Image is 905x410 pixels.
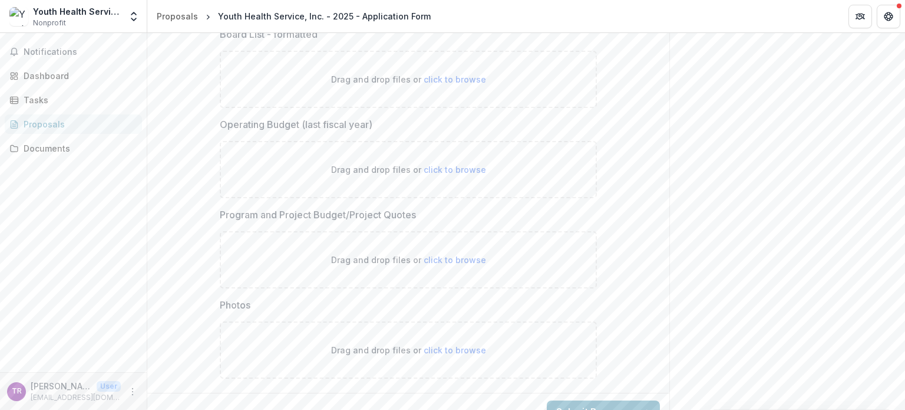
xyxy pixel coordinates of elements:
button: Partners [848,5,872,28]
button: More [125,385,140,399]
button: Open entity switcher [125,5,142,28]
a: Proposals [152,8,203,25]
p: Drag and drop files or [331,73,486,86]
span: click to browse [424,165,486,175]
div: Youth Health Service, Inc. - 2025 - Application Form [218,10,431,22]
span: click to browse [424,345,486,355]
p: Drag and drop files or [331,163,486,176]
p: User [97,381,121,392]
span: Notifications [24,47,137,57]
nav: breadcrumb [152,8,435,25]
p: [PERSON_NAME] [31,380,92,392]
a: Tasks [5,90,142,110]
div: Proposals [24,118,133,130]
p: Photos [220,298,250,312]
button: Get Help [877,5,900,28]
p: Operating Budget (last fiscal year) [220,117,372,132]
p: Drag and drop files or [331,344,486,356]
p: Board List - formatted [220,27,318,41]
a: Documents [5,139,142,158]
div: Tammie Rizzio [12,388,22,395]
img: Youth Health Service, Inc. [9,7,28,26]
button: Notifications [5,42,142,61]
div: Dashboard [24,70,133,82]
p: Drag and drop files or [331,254,486,266]
p: Program and Project Budget/Project Quotes [220,208,416,222]
div: Documents [24,142,133,155]
a: Dashboard [5,66,142,86]
span: click to browse [424,74,486,84]
p: [EMAIL_ADDRESS][DOMAIN_NAME] [31,392,121,403]
span: click to browse [424,255,486,265]
div: Proposals [157,10,198,22]
div: Tasks [24,94,133,106]
a: Proposals [5,114,142,134]
span: Nonprofit [33,18,66,28]
div: Youth Health Service, Inc. [33,5,121,18]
